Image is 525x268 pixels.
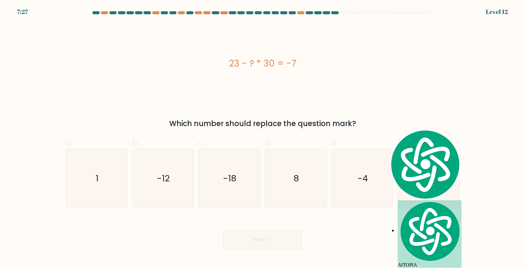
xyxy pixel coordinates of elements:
button: Next [223,230,302,249]
img: logo.svg [388,129,462,200]
div: AITOPIA [398,200,462,268]
text: 8 [293,172,299,184]
img: logo.svg [398,200,462,263]
div: Level 12 [486,7,508,16]
text: -18 [223,172,237,184]
span: c. [198,137,205,149]
div: Which number should replace the question mark? [69,118,456,129]
span: d. [265,137,272,149]
div: 23 - ? * 30 = -7 [66,57,459,70]
span: b. [132,137,139,149]
div: 7:27 [17,7,28,16]
text: 1 [96,172,98,184]
span: a. [66,137,73,149]
text: -12 [157,172,170,184]
text: -4 [357,172,368,184]
span: e. [331,137,338,149]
